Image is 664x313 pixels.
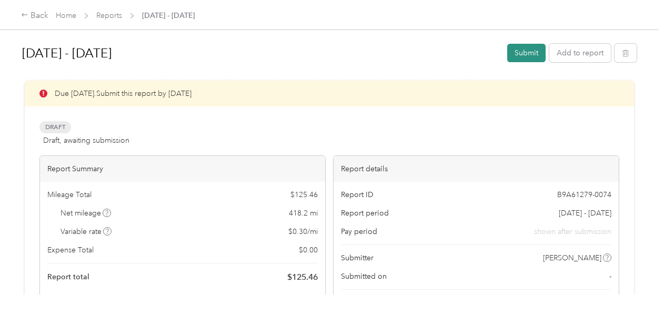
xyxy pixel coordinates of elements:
span: Pay period [341,226,377,237]
span: $ 0.00 [299,244,318,256]
span: Report total [47,271,89,282]
span: Draft [39,121,71,133]
a: Home [56,11,76,20]
div: Back [21,9,48,22]
span: [DATE] - [DATE] [142,10,195,21]
span: 418.2 mi [289,208,318,219]
span: shown after submission [534,226,611,237]
span: [DATE] - [DATE] [559,208,611,219]
span: $ 0.30 / mi [288,226,318,237]
span: Variable rate [61,226,112,237]
h1: Aug 16 - 31, 2025 [22,41,500,66]
div: Report details [334,156,619,182]
button: Submit [507,44,546,62]
span: Submitted on [341,271,387,282]
span: $ 125.46 [290,189,318,200]
span: Mileage Total [47,189,92,200]
iframe: Everlance-gr Chat Button Frame [605,254,664,313]
span: $ 125.46 [287,271,318,283]
span: [PERSON_NAME] [543,252,601,263]
span: Report period [341,208,389,219]
span: Report ID [341,189,374,200]
div: Report Summary [40,156,325,182]
a: Reports [96,11,122,20]
button: Add to report [549,44,611,62]
div: Due [DATE]. Submit this report by [DATE] [25,81,634,106]
span: Draft, awaiting submission [43,135,129,146]
span: Expense Total [47,244,94,256]
span: Net mileage [61,208,112,219]
span: Submitter [341,252,374,263]
span: B9A61279-0074 [557,189,611,200]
